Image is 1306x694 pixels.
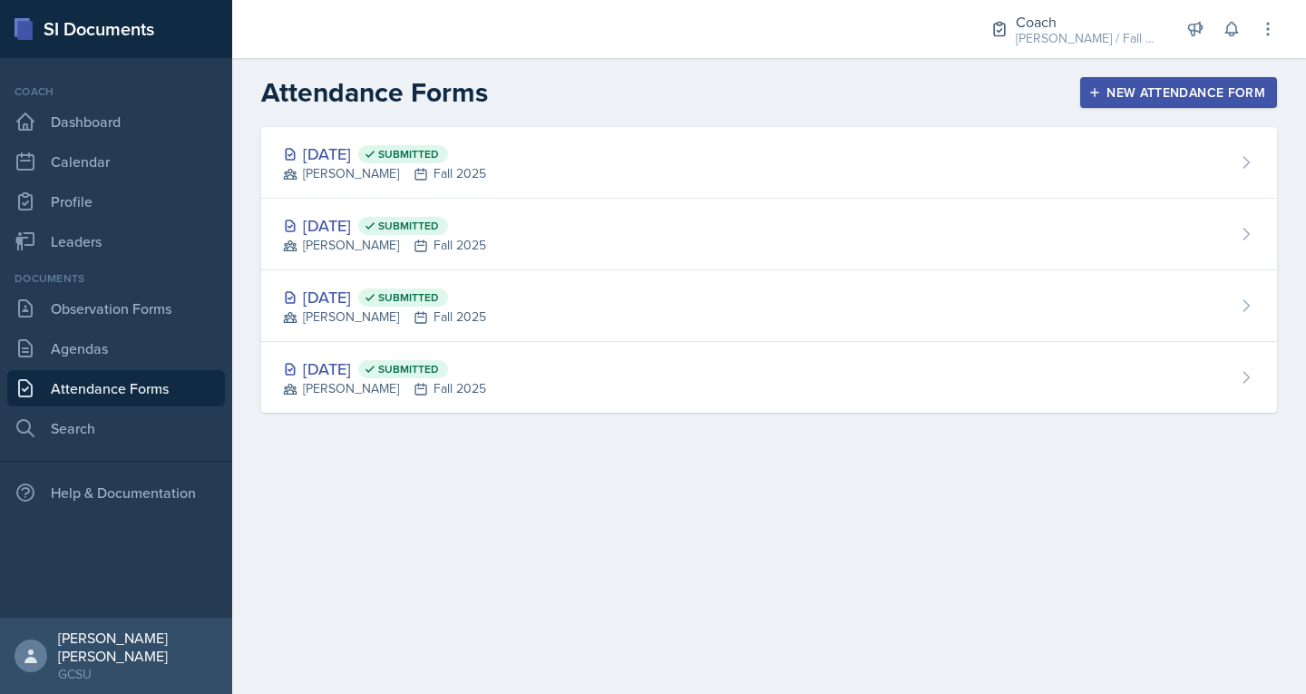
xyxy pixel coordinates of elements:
[7,143,225,180] a: Calendar
[1016,29,1161,48] div: [PERSON_NAME] / Fall 2025
[378,219,439,233] span: Submitted
[7,370,225,406] a: Attendance Forms
[283,285,486,309] div: [DATE]
[283,379,486,398] div: [PERSON_NAME] Fall 2025
[283,236,486,255] div: [PERSON_NAME] Fall 2025
[7,270,225,287] div: Documents
[261,342,1277,413] a: [DATE] Submitted [PERSON_NAME]Fall 2025
[7,183,225,220] a: Profile
[261,199,1277,270] a: [DATE] Submitted [PERSON_NAME]Fall 2025
[7,223,225,259] a: Leaders
[283,357,486,381] div: [DATE]
[378,362,439,376] span: Submitted
[283,308,486,327] div: [PERSON_NAME] Fall 2025
[7,290,225,327] a: Observation Forms
[261,127,1277,199] a: [DATE] Submitted [PERSON_NAME]Fall 2025
[283,142,486,166] div: [DATE]
[1092,85,1265,100] div: New Attendance Form
[378,147,439,161] span: Submitted
[283,164,486,183] div: [PERSON_NAME] Fall 2025
[283,213,486,238] div: [DATE]
[1080,77,1277,108] button: New Attendance Form
[261,270,1277,342] a: [DATE] Submitted [PERSON_NAME]Fall 2025
[378,290,439,305] span: Submitted
[7,410,225,446] a: Search
[1016,11,1161,33] div: Coach
[261,76,488,109] h2: Attendance Forms
[7,474,225,511] div: Help & Documentation
[7,83,225,100] div: Coach
[7,330,225,367] a: Agendas
[58,665,218,683] div: GCSU
[7,103,225,140] a: Dashboard
[58,629,218,665] div: [PERSON_NAME] [PERSON_NAME]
